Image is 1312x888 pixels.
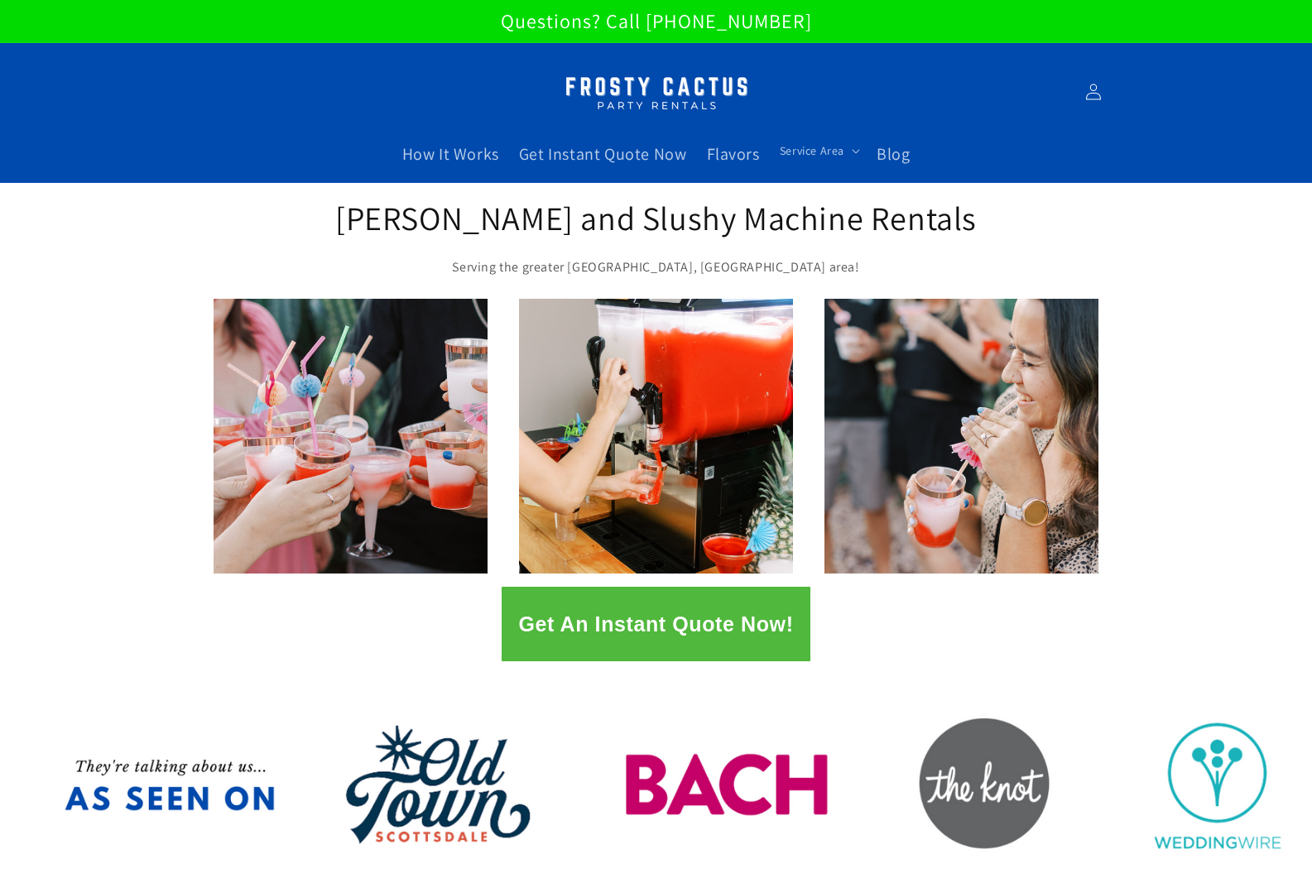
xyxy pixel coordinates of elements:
button: Get An Instant Quote Now! [502,587,810,661]
a: How It Works [392,133,509,175]
img: Margarita Machine Rental in Scottsdale, Phoenix, Tempe, Chandler, Gilbert, Mesa and Maricopa [553,66,760,118]
span: How It Works [402,143,499,165]
span: Blog [877,143,910,165]
h2: [PERSON_NAME] and Slushy Machine Rentals [334,196,979,239]
a: Get Instant Quote Now [509,133,697,175]
span: Service Area [780,143,844,158]
a: Flavors [697,133,770,175]
span: Get Instant Quote Now [519,143,687,165]
a: Blog [867,133,920,175]
span: Flavors [707,143,760,165]
p: Serving the greater [GEOGRAPHIC_DATA], [GEOGRAPHIC_DATA] area! [334,256,979,280]
summary: Service Area [770,133,867,168]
